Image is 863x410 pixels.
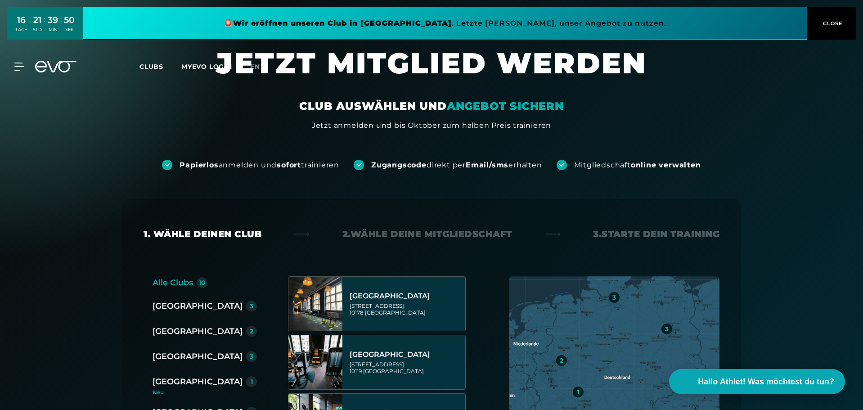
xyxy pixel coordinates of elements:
[60,14,62,38] div: :
[312,120,551,131] div: Jetzt anmelden und bis Oktober zum halben Preis trainieren
[153,390,264,395] div: Neu
[33,27,42,33] div: STD
[250,63,260,71] span: en
[15,14,27,27] div: 16
[250,303,253,309] div: 3
[153,276,193,289] div: Alle Clubs
[299,99,563,113] div: CLUB AUSWÄHLEN UND
[139,63,163,71] span: Clubs
[64,27,75,33] div: SEK
[181,63,232,71] a: MYEVO LOGIN
[288,335,342,389] img: Berlin Rosenthaler Platz
[350,350,463,359] div: [GEOGRAPHIC_DATA]
[665,326,669,332] div: 3
[153,300,243,312] div: [GEOGRAPHIC_DATA]
[807,7,856,40] button: CLOSE
[350,292,463,301] div: [GEOGRAPHIC_DATA]
[44,14,45,38] div: :
[593,228,719,240] div: 3. Starte dein Training
[180,160,339,170] div: anmelden und trainieren
[350,361,463,374] div: [STREET_ADDRESS] 10119 [GEOGRAPHIC_DATA]
[350,302,463,316] div: [STREET_ADDRESS] 10178 [GEOGRAPHIC_DATA]
[821,19,843,27] span: CLOSE
[447,99,564,113] em: ANGEBOT SICHERN
[288,277,342,331] img: Berlin Alexanderplatz
[631,161,701,169] strong: online verwalten
[180,161,218,169] strong: Papierlos
[199,279,206,286] div: 10
[560,357,563,364] div: 2
[33,14,42,27] div: 21
[669,369,845,394] button: Hallo Athlet! Was möchtest du tun?
[574,160,701,170] div: Mitgliedschaft
[698,376,834,388] span: Hallo Athlet! Was möchtest du tun?
[250,62,271,72] a: en
[250,328,253,334] div: 2
[29,14,31,38] div: :
[251,378,253,385] div: 1
[153,325,243,338] div: [GEOGRAPHIC_DATA]
[144,228,261,240] div: 1. Wähle deinen Club
[153,350,243,363] div: [GEOGRAPHIC_DATA]
[48,27,58,33] div: MIN
[612,294,616,301] div: 3
[153,375,243,388] div: [GEOGRAPHIC_DATA]
[48,14,58,27] div: 39
[342,228,512,240] div: 2. Wähle deine Mitgliedschaft
[64,14,75,27] div: 50
[371,160,542,170] div: direkt per erhalten
[15,27,27,33] div: TAGE
[139,62,181,71] a: Clubs
[371,161,427,169] strong: Zugangscode
[466,161,508,169] strong: Email/sms
[577,389,580,395] div: 1
[277,161,301,169] strong: sofort
[250,353,253,360] div: 3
